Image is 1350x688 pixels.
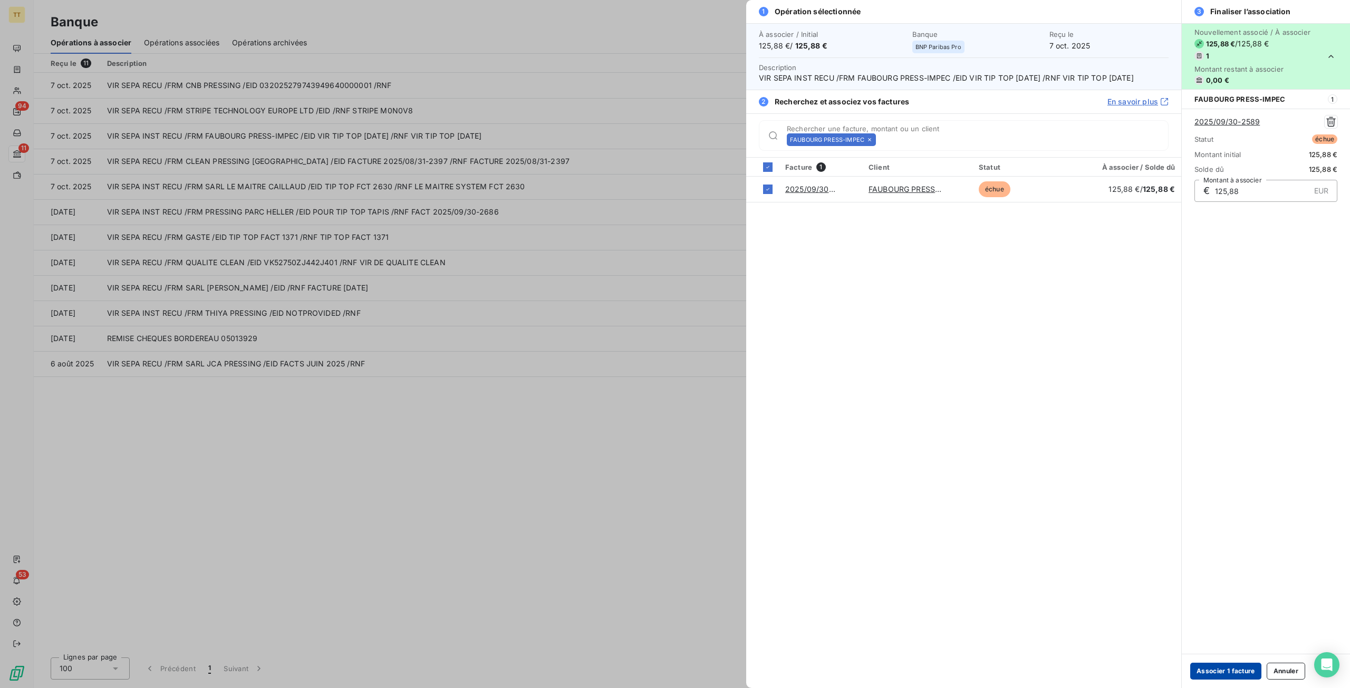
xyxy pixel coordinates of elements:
[1194,117,1260,127] a: 2025/09/30-2589
[785,185,851,193] a: 2025/09/30-2589
[915,44,961,50] span: BNP Paribas Pro
[880,134,1168,145] input: placeholder
[1194,150,1241,159] span: Montant initial
[1267,663,1305,680] button: Annuler
[759,63,797,72] span: Description
[1190,663,1261,680] button: Associer 1 facture
[1194,135,1213,143] span: Statut
[1194,7,1204,16] span: 3
[1206,76,1229,84] span: 0,00 €
[1312,134,1337,144] span: échue
[1314,652,1339,677] div: Open Intercom Messenger
[1049,30,1169,38] span: Reçu le
[759,97,768,106] span: 2
[1067,163,1175,171] div: À associer / Solde dû
[795,41,827,50] span: 125,88 €
[1108,185,1175,193] span: 125,88 € /
[775,6,861,17] span: Opération sélectionnée
[1107,96,1169,107] a: En savoir plus
[1194,95,1285,103] span: FAUBOURG PRESS-IMPEC
[869,163,966,171] div: Client
[1328,94,1337,104] span: 1
[759,73,1169,83] span: VIR SEPA INST RECU /FRM FAUBOURG PRESS-IMPEC /EID VIR TIP TOP [DATE] /RNF VIR TIP TOP [DATE]
[1194,165,1224,173] span: Solde dû
[1206,40,1235,48] span: 125,88 €
[1194,28,1310,36] span: Nouvellement associé / À associer
[1235,38,1269,49] span: / 125,88 €
[759,41,906,51] span: 125,88 € /
[979,181,1010,197] span: échue
[979,163,1055,171] div: Statut
[759,7,768,16] span: 1
[869,185,962,193] a: FAUBOURG PRESS-IMPEC
[759,30,906,38] span: À associer / Initial
[1210,6,1290,17] span: Finaliser l’association
[775,96,909,107] span: Recherchez et associez vos factures
[790,137,864,143] span: FAUBOURG PRESS-IMPEC
[1309,165,1337,173] span: 125,88 €
[1143,185,1175,193] span: 125,88 €
[912,30,1043,38] span: Banque
[1309,150,1337,159] span: 125,88 €
[1206,52,1209,60] span: 1
[816,162,826,172] span: 1
[785,162,856,172] div: Facture
[1049,30,1169,51] div: 7 oct. 2025
[1194,65,1310,73] span: Montant restant à associer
